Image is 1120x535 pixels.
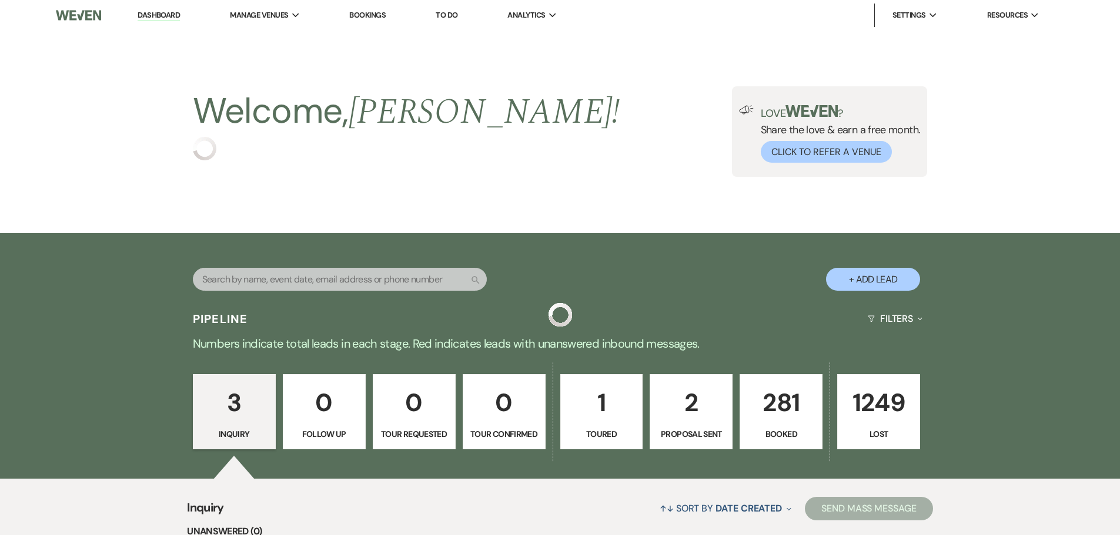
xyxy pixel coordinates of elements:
[373,374,456,449] a: 0Tour Requested
[987,9,1028,21] span: Resources
[568,383,636,422] p: 1
[655,493,796,524] button: Sort By Date Created
[470,428,538,440] p: Tour Confirmed
[740,374,823,449] a: 281Booked
[650,374,733,449] a: 2Proposal Sent
[660,502,674,514] span: ↑↓
[754,105,921,163] div: Share the love & earn a free month.
[380,383,448,422] p: 0
[290,383,358,422] p: 0
[761,141,892,163] button: Click to Refer a Venue
[290,428,358,440] p: Follow Up
[747,383,815,422] p: 281
[863,303,927,334] button: Filters
[470,383,538,422] p: 0
[193,268,487,291] input: Search by name, event date, email address or phone number
[283,374,366,449] a: 0Follow Up
[761,105,921,119] p: Love ?
[560,374,643,449] a: 1Toured
[187,499,224,524] span: Inquiry
[138,10,180,21] a: Dashboard
[826,268,920,291] button: + Add Lead
[657,383,725,422] p: 2
[193,137,216,160] img: loading spinner
[349,10,386,20] a: Bookings
[200,428,268,440] p: Inquiry
[845,383,912,422] p: 1249
[436,10,457,20] a: To Do
[892,9,926,21] span: Settings
[716,502,782,514] span: Date Created
[380,428,448,440] p: Tour Requested
[549,303,572,327] img: loading spinner
[200,383,268,422] p: 3
[568,428,636,440] p: Toured
[193,374,276,449] a: 3Inquiry
[193,86,620,137] h2: Welcome,
[463,374,546,449] a: 0Tour Confirmed
[657,428,725,440] p: Proposal Sent
[56,3,101,28] img: Weven Logo
[837,374,920,449] a: 1249Lost
[137,334,984,353] p: Numbers indicate total leads in each stage. Red indicates leads with unanswered inbound messages.
[349,85,620,139] span: [PERSON_NAME] !
[739,105,754,115] img: loud-speaker-illustration.svg
[193,311,248,327] h3: Pipeline
[805,497,933,520] button: Send Mass Message
[785,105,838,117] img: weven-logo-green.svg
[845,428,912,440] p: Lost
[507,9,545,21] span: Analytics
[747,428,815,440] p: Booked
[230,9,288,21] span: Manage Venues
